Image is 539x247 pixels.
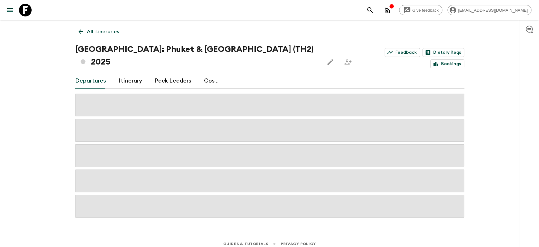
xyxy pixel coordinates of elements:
[204,73,218,89] a: Cost
[75,43,319,68] h1: [GEOGRAPHIC_DATA]: Phuket & [GEOGRAPHIC_DATA] (TH2) 2025
[324,56,337,68] button: Edit this itinerary
[409,8,442,13] span: Give feedback
[75,73,106,89] a: Departures
[364,4,376,16] button: search adventures
[342,56,354,68] span: Share this itinerary
[119,73,142,89] a: Itinerary
[155,73,191,89] a: Pack Leaders
[447,5,531,15] div: [EMAIL_ADDRESS][DOMAIN_NAME]
[385,48,420,57] a: Feedback
[4,4,16,16] button: menu
[422,48,464,57] a: Dietary Reqs
[455,8,531,13] span: [EMAIL_ADDRESS][DOMAIN_NAME]
[87,28,119,35] p: All itineraries
[75,25,123,38] a: All itineraries
[399,5,442,15] a: Give feedback
[430,59,464,68] a: Bookings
